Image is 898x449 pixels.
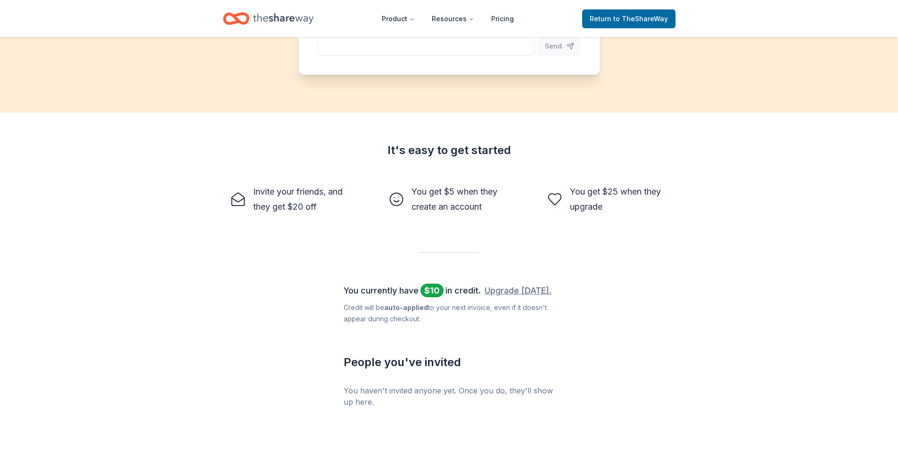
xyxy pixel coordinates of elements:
div: Credit will be to your next invoice, even if it doesn ' t appear during checkout. [344,302,555,325]
div: You get $5 when they create an account [412,184,510,214]
a: Home [223,8,313,30]
div: You haven't invited anyone yet. Once you do, they'll show up here. [344,385,555,408]
b: auto-applied [384,303,428,311]
a: Returnto TheShareWay [582,9,676,28]
div: People you ' ve invited [344,355,555,370]
span: to TheShareWay [613,15,668,23]
span: Return [590,13,668,24]
span: $ 10 [420,284,444,297]
nav: Main [374,8,521,30]
button: Product [374,9,422,28]
div: Invite your friends, and they get $20 off [253,184,351,214]
div: You currently have in credit. [344,283,555,298]
div: It's easy to get started [223,143,676,158]
div: You get $25 when they upgrade [570,184,668,214]
a: Pricing [484,9,521,28]
button: Resources [424,9,482,28]
a: Upgrade [DATE]. [485,283,552,298]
